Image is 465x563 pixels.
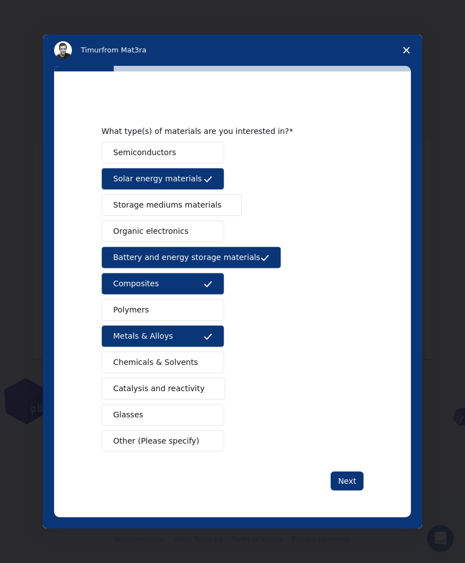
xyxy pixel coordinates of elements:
[23,8,64,18] span: Support
[101,194,242,216] button: Storage mediums materials
[101,404,224,426] button: Glasses
[113,252,260,263] span: Battery and energy storage materials
[113,225,188,237] span: Organic electronics
[101,430,224,452] button: Other (Please specify)
[101,126,347,136] div: What type(s) of materials are you interested in?
[113,199,221,211] span: Storage mediums materials
[331,471,364,490] button: Next
[113,173,202,185] span: Solar energy materials
[101,273,224,295] button: Composites
[54,41,72,59] img: Profile image for Timur
[101,168,224,190] button: Solar energy materials
[101,142,224,163] button: Semiconductors
[101,352,224,373] button: Chemicals & Solvents
[113,330,173,342] span: Metals & Alloys
[113,147,176,158] span: Semiconductors
[113,435,199,447] span: Other (Please specify)
[113,409,143,421] span: Glasses
[101,220,224,242] button: Organic electronics
[101,325,224,347] button: Metals & Alloys
[113,278,159,290] span: Composites
[101,247,281,268] button: Battery and energy storage materials
[101,299,224,321] button: Polymers
[113,357,198,368] span: Chemicals & Solvents
[113,383,205,394] span: Catalysis and reactivity
[113,304,149,316] span: Polymers
[101,46,146,54] span: from Mat3ra
[81,46,101,54] span: Timur
[391,35,422,66] span: Close survey
[101,378,225,400] button: Catalysis and reactivity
